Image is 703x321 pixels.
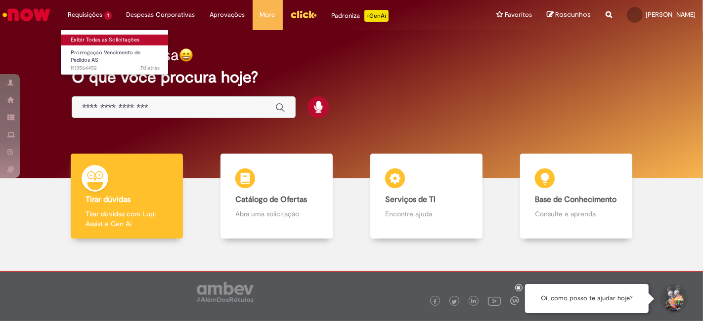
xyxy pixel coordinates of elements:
[332,10,389,22] div: Padroniza
[210,10,245,20] span: Aprovações
[525,284,649,313] div: Oi, como posso te ajudar hoje?
[140,64,160,72] time: 24/09/2025 17:28:58
[127,10,195,20] span: Despesas Corporativas
[260,10,275,20] span: More
[505,10,532,20] span: Favoritos
[179,48,193,62] img: happy-face.png
[104,11,112,20] span: 1
[535,209,618,219] p: Consulte e aprenda
[433,299,438,304] img: logo_footer_facebook.png
[555,10,591,19] span: Rascunhos
[235,209,318,219] p: Abra uma solicitação
[202,154,351,239] a: Catálogo de Ofertas Abra uma solicitação
[351,154,501,239] a: Serviços de TI Encontre ajuda
[535,195,616,204] b: Base de Conhecimento
[488,294,501,307] img: logo_footer_youtube.png
[471,299,476,305] img: logo_footer_linkedin.png
[501,154,651,239] a: Base de Conhecimento Consulte e aprenda
[364,10,389,22] p: +GenAi
[235,195,307,204] b: Catálogo de Ofertas
[197,282,254,302] img: logo_footer_ambev_rotulo_gray.png
[60,30,169,75] ul: Requisições
[290,7,317,22] img: click_logo_yellow_360x200.png
[659,284,688,314] button: Iniciar Conversa de Suporte
[61,35,170,45] a: Exibir Todas as Solicitações
[71,64,160,72] span: R13564452
[68,10,102,20] span: Requisições
[52,154,202,239] a: Tirar dúvidas Tirar dúvidas com Lupi Assist e Gen Ai
[86,209,169,229] p: Tirar dúvidas com Lupi Assist e Gen Ai
[510,296,519,305] img: logo_footer_workplace.png
[547,10,591,20] a: Rascunhos
[71,49,140,64] span: Prorrogação Vencimento de Pedidos AS
[1,5,52,25] img: ServiceNow
[452,299,457,304] img: logo_footer_twitter.png
[385,195,436,204] b: Serviços de TI
[385,209,468,219] p: Encontre ajuda
[72,69,631,86] h2: O que você procura hoje?
[61,47,170,69] a: Aberto R13564452 : Prorrogação Vencimento de Pedidos AS
[646,10,696,19] span: [PERSON_NAME]
[86,195,131,204] b: Tirar dúvidas
[140,64,160,72] span: 7d atrás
